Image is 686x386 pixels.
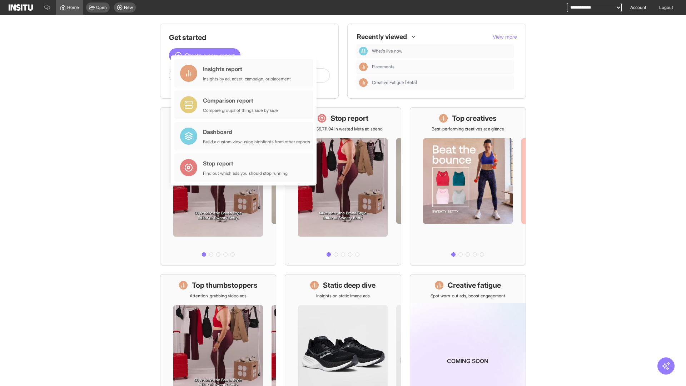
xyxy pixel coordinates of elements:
h1: Stop report [330,113,368,123]
p: Insights on static image ads [316,293,370,299]
div: Dashboard [203,128,310,136]
div: Stop report [203,159,288,168]
span: View more [493,34,517,40]
a: Top creativesBest-performing creatives at a glance [410,107,526,266]
button: View more [493,33,517,40]
span: Placements [372,64,511,70]
span: Placements [372,64,394,70]
span: New [124,5,133,10]
div: Insights by ad, adset, campaign, or placement [203,76,291,82]
h1: Top creatives [452,113,497,123]
div: Find out which ads you should stop running [203,170,288,176]
h1: Static deep dive [323,280,376,290]
div: Build a custom view using highlights from other reports [203,139,310,145]
div: Insights [359,78,368,87]
a: Stop reportSave £36,711.94 in wasted Meta ad spend [285,107,401,266]
div: Insights [359,63,368,71]
p: Save £36,711.94 in wasted Meta ad spend [303,126,383,132]
div: Insights report [203,65,291,73]
h1: Get started [169,33,330,43]
div: Dashboard [359,47,368,55]
h1: Top thumbstoppers [192,280,258,290]
span: What's live now [372,48,511,54]
span: Creative Fatigue [Beta] [372,80,511,85]
div: Compare groups of things side by side [203,108,278,113]
span: Open [96,5,107,10]
p: Best-performing creatives at a glance [432,126,504,132]
img: Logo [9,4,33,11]
a: What's live nowSee all active ads instantly [160,107,276,266]
div: Comparison report [203,96,278,105]
span: What's live now [372,48,402,54]
span: Home [67,5,79,10]
span: Create a new report [185,51,235,60]
button: Create a new report [169,48,240,63]
span: Creative Fatigue [Beta] [372,80,417,85]
p: Attention-grabbing video ads [190,293,247,299]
